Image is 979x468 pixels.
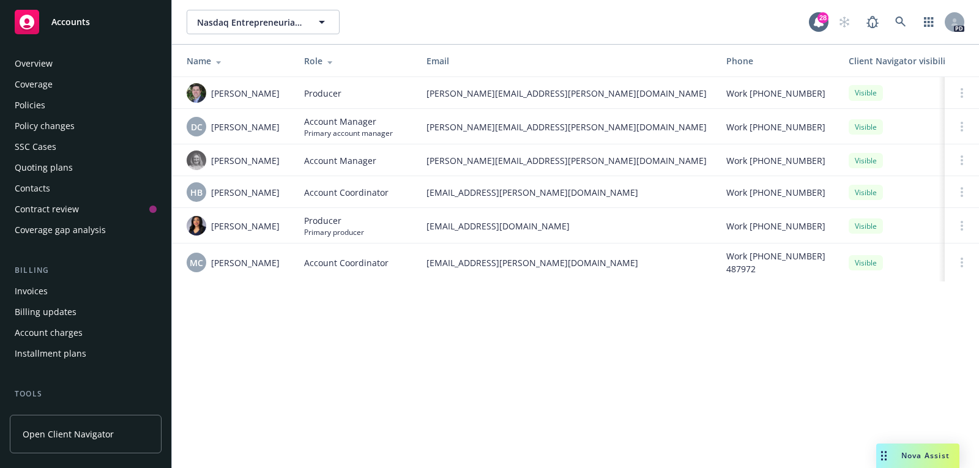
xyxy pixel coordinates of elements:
a: Billing updates [10,302,162,322]
a: Installment plans [10,344,162,363]
span: [PERSON_NAME][EMAIL_ADDRESS][PERSON_NAME][DOMAIN_NAME] [426,154,707,167]
a: Quoting plans [10,158,162,177]
div: Visible [849,218,883,234]
span: [PERSON_NAME][EMAIL_ADDRESS][PERSON_NAME][DOMAIN_NAME] [426,87,707,100]
div: Visible [849,255,883,270]
span: [PERSON_NAME][EMAIL_ADDRESS][PERSON_NAME][DOMAIN_NAME] [426,121,707,133]
div: Email [426,54,707,67]
div: Account charges [15,323,83,343]
div: Billing updates [15,302,76,322]
button: Nova Assist [876,444,959,468]
div: Name [187,54,285,67]
a: Coverage gap analysis [10,220,162,240]
a: Accounts [10,5,162,39]
a: Overview [10,54,162,73]
a: Contract review [10,199,162,219]
div: Overview [15,54,53,73]
span: Work [PHONE_NUMBER] 487972 [726,250,829,275]
span: Account Manager [304,115,393,128]
div: Policies [15,95,45,115]
span: Producer [304,87,341,100]
div: Coverage [15,75,53,94]
span: Work [PHONE_NUMBER] [726,154,825,167]
div: Installment plans [15,344,86,363]
span: Account Coordinator [304,186,389,199]
span: [PERSON_NAME] [211,186,280,199]
div: Contract review [15,199,79,219]
img: photo [187,83,206,103]
span: Account Manager [304,154,376,167]
div: Role [304,54,407,67]
div: Invoices [15,281,48,301]
div: Visible [849,153,883,168]
a: Start snowing [832,10,857,34]
span: Primary producer [304,227,364,237]
a: Policies [10,95,162,115]
span: Nova Assist [901,450,950,461]
div: Coverage gap analysis [15,220,106,240]
div: Drag to move [876,444,892,468]
div: Billing [10,264,162,277]
span: Work [PHONE_NUMBER] [726,87,825,100]
a: Policy changes [10,116,162,136]
a: Search [888,10,913,34]
div: Phone [726,54,829,67]
span: Primary account manager [304,128,393,138]
span: [EMAIL_ADDRESS][DOMAIN_NAME] [426,220,707,232]
span: [PERSON_NAME] [211,256,280,269]
div: Visible [849,119,883,135]
button: Nasdaq Entrepreneurial Center, Inc. [187,10,340,34]
span: Open Client Navigator [23,428,114,440]
div: Visible [849,85,883,100]
span: [PERSON_NAME] [211,121,280,133]
span: MC [190,256,203,269]
span: Account Coordinator [304,256,389,269]
span: Work [PHONE_NUMBER] [726,220,825,232]
a: Coverage [10,75,162,94]
span: Work [PHONE_NUMBER] [726,121,825,133]
span: [PERSON_NAME] [211,87,280,100]
span: Nasdaq Entrepreneurial Center, Inc. [197,16,303,29]
a: Contacts [10,179,162,198]
span: [PERSON_NAME] [211,220,280,232]
div: Tools [10,388,162,400]
div: 28 [817,12,828,23]
span: [EMAIL_ADDRESS][PERSON_NAME][DOMAIN_NAME] [426,186,707,199]
a: SSC Cases [10,137,162,157]
img: photo [187,216,206,236]
a: Switch app [917,10,941,34]
span: Producer [304,214,364,227]
span: [EMAIL_ADDRESS][PERSON_NAME][DOMAIN_NAME] [426,256,707,269]
a: Invoices [10,281,162,301]
div: Visible [849,185,883,200]
span: DC [191,121,203,133]
span: HB [190,186,203,199]
span: Work [PHONE_NUMBER] [726,186,825,199]
div: Policy changes [15,116,75,136]
div: Quoting plans [15,158,73,177]
a: Account charges [10,323,162,343]
div: Client Navigator visibility [849,54,965,67]
div: SSC Cases [15,137,56,157]
div: Contacts [15,179,50,198]
span: Accounts [51,17,90,27]
span: [PERSON_NAME] [211,154,280,167]
a: Report a Bug [860,10,885,34]
img: photo [187,150,206,170]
